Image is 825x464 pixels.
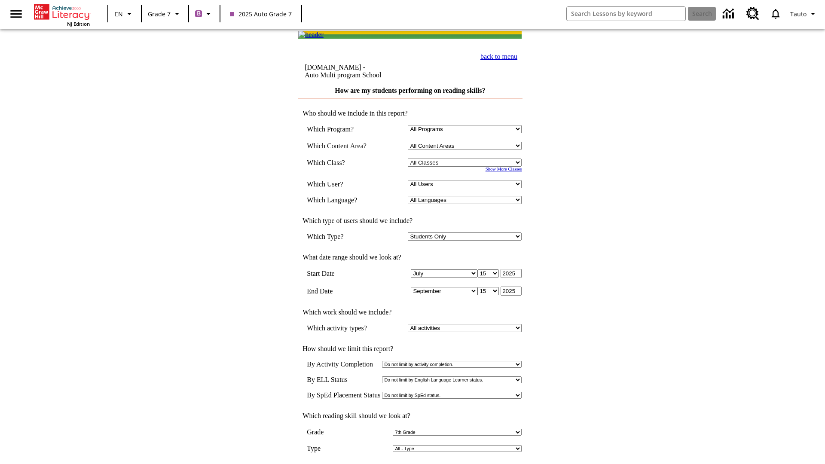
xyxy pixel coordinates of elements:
[298,253,522,261] td: What date range should we look at?
[192,6,217,21] button: Boost Class color is purple. Change class color
[305,71,381,79] nobr: Auto Multi program School
[230,9,292,18] span: 2025 Auto Grade 7
[305,64,436,79] td: [DOMAIN_NAME] -
[718,2,741,26] a: Data Center
[307,287,379,296] td: End Date
[307,360,380,368] td: By Activity Completion
[307,391,380,399] td: By SpEd Placement Status
[111,6,138,21] button: Language: EN, Select a language
[197,8,201,19] span: B
[335,87,485,94] a: How are my students performing on reading skills?
[567,7,685,21] input: search field
[298,308,522,316] td: Which work should we include?
[298,110,522,117] td: Who should we include in this report?
[298,31,324,39] img: header
[148,9,171,18] span: Grade 7
[115,9,123,18] span: EN
[741,2,764,25] a: Resource Center, Will open in new tab
[307,376,380,384] td: By ELL Status
[486,167,522,171] a: Show More Classes
[298,412,522,420] td: Which reading skill should we look at?
[298,217,522,225] td: Which type of users should we include?
[3,1,29,27] button: Open side menu
[307,142,367,150] nobr: Which Content Area?
[34,3,90,27] div: Home
[67,21,90,27] span: NJ Edition
[307,125,379,133] td: Which Program?
[307,232,379,241] td: Which Type?
[764,3,787,25] a: Notifications
[790,9,807,18] span: Tauto
[307,196,379,204] td: Which Language?
[480,53,517,60] a: back to menu
[298,345,522,353] td: How should we limit this report?
[307,324,379,332] td: Which activity types?
[307,180,379,188] td: Which User?
[787,6,822,21] button: Profile/Settings
[307,159,379,167] td: Which Class?
[144,6,186,21] button: Grade: Grade 7, Select a grade
[307,428,331,436] td: Grade
[307,269,379,278] td: Start Date
[307,445,327,452] td: Type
